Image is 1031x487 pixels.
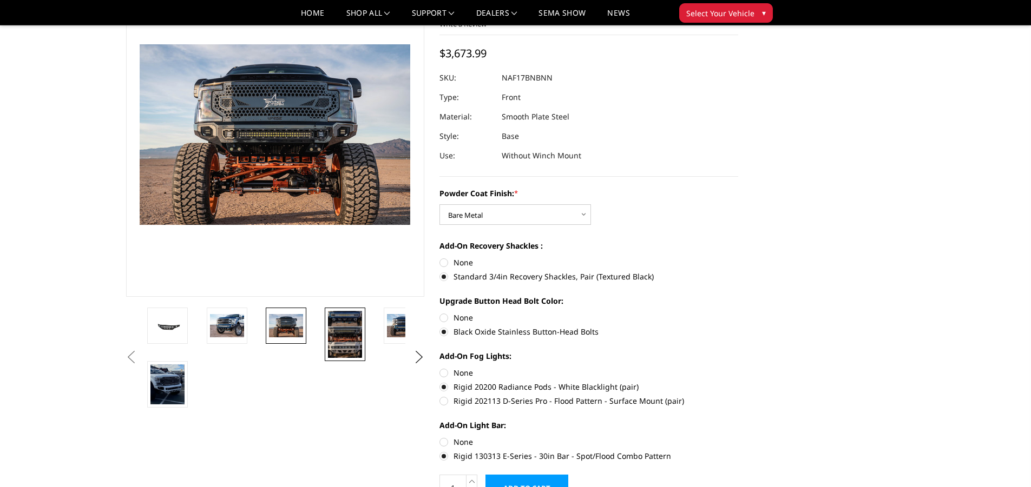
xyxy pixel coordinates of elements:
label: Add-On Fog Lights: [439,350,738,362]
label: Black Oxide Stainless Button-Head Bolts [439,326,738,337]
dt: SKU: [439,68,494,88]
dt: Material: [439,107,494,126]
span: ▾ [762,7,766,18]
dt: Type: [439,88,494,107]
a: Home [301,9,324,25]
label: Rigid 202113 D-Series Pro - Flood Pattern - Surface Mount (pair) [439,395,738,406]
label: None [439,367,738,378]
dd: Base [502,126,519,146]
a: News [607,9,629,25]
span: $3,673.99 [439,46,487,61]
img: 2017-2022 Ford F250-350 - Freedom Series - Base Front Bumper (non-winch) [387,314,421,337]
label: Powder Coat Finish: [439,188,738,199]
button: Select Your Vehicle [679,3,773,23]
button: Next [411,349,427,365]
a: shop all [346,9,390,25]
dd: NAF17BNBNN [502,68,553,88]
dt: Style: [439,126,494,146]
dd: Front [502,88,521,107]
img: 2017-2022 Ford F250-350 - Freedom Series - Base Front Bumper (non-winch) [210,314,244,337]
label: Add-On Recovery Shackles : [439,240,738,251]
label: None [439,436,738,448]
a: Dealers [476,9,517,25]
label: Standard 3/4in Recovery Shackles, Pair (Textured Black) [439,271,738,282]
img: 2017-2022 Ford F250-350 - Freedom Series - Base Front Bumper (non-winch) [150,364,185,404]
label: None [439,312,738,323]
a: Write a Review [439,19,487,29]
label: Upgrade Button Head Bolt Color: [439,295,738,306]
label: Rigid 130313 E-Series - 30in Bar - Spot/Flood Combo Pattern [439,450,738,462]
span: Select Your Vehicle [686,8,754,19]
label: Rigid 20200 Radiance Pods - White Blacklight (pair) [439,381,738,392]
label: Add-On Light Bar: [439,419,738,431]
button: Previous [123,349,140,365]
img: 2017-2022 Ford F250-350 - Freedom Series - Base Front Bumper (non-winch) [150,318,185,334]
label: None [439,257,738,268]
a: Support [412,9,455,25]
dd: Without Winch Mount [502,146,581,165]
img: Multiple lighting options [328,311,362,358]
dt: Use: [439,146,494,165]
dd: Smooth Plate Steel [502,107,569,126]
img: 2017-2022 Ford F250-350 - Freedom Series - Base Front Bumper (non-winch) [269,314,303,337]
a: SEMA Show [539,9,586,25]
